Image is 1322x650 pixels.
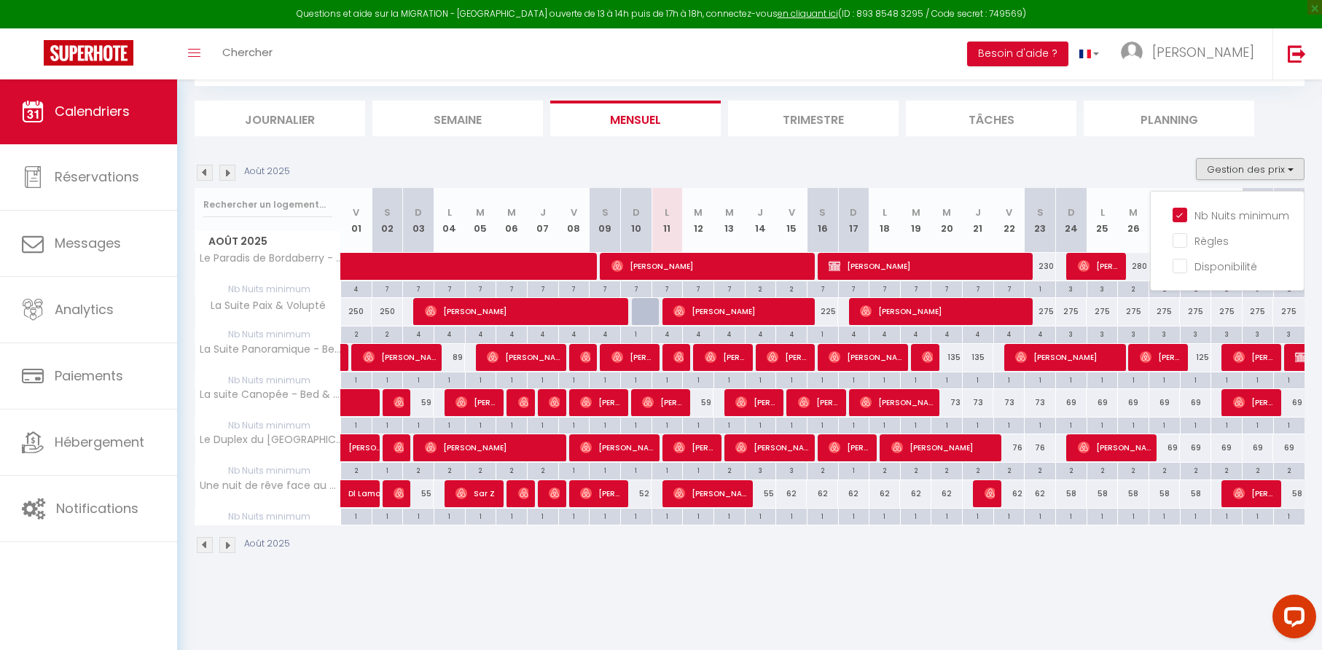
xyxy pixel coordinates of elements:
[571,205,577,219] abbr: V
[1025,298,1056,325] div: 275
[705,343,746,371] span: [PERSON_NAME]
[341,281,372,295] div: 4
[527,188,558,253] th: 07
[807,418,838,431] div: 1
[1087,389,1118,416] div: 69
[415,205,422,219] abbr: D
[746,326,776,340] div: 4
[558,188,590,253] th: 08
[1118,298,1149,325] div: 275
[714,418,745,431] div: 1
[195,281,340,297] span: Nb Nuits minimum
[1243,188,1274,253] th: 30
[197,298,329,314] span: La Suite Paix & Volupté
[1211,326,1242,340] div: 3
[1243,372,1273,386] div: 1
[372,188,403,253] th: 02
[1180,298,1211,325] div: 275
[1078,252,1119,280] span: [PERSON_NAME]
[807,298,838,325] div: 225
[1273,389,1305,416] div: 69
[12,6,55,50] button: Open LiveChat chat widget
[993,188,1025,253] th: 22
[455,479,497,507] span: Sar Z
[590,418,620,431] div: 1
[1273,434,1305,461] div: 69
[673,434,715,461] span: [PERSON_NAME]
[860,388,933,416] span: [PERSON_NAME]
[487,343,560,371] span: [PERSON_NAME]
[673,343,684,371] span: [PERSON_NAME]
[1025,418,1055,431] div: 1
[1025,326,1055,340] div: 4
[746,418,776,431] div: 1
[789,205,795,219] abbr: V
[1149,298,1181,325] div: 275
[466,281,496,295] div: 7
[1274,372,1305,386] div: 1
[1180,188,1211,253] th: 28
[372,101,543,136] li: Semaine
[222,44,273,60] span: Chercher
[1180,344,1211,371] div: 125
[55,102,130,120] span: Calendriers
[1243,434,1274,461] div: 69
[931,372,962,386] div: 1
[807,281,838,295] div: 7
[372,298,403,325] div: 250
[528,281,558,295] div: 7
[807,188,838,253] th: 16
[496,281,527,295] div: 7
[1149,434,1181,461] div: 69
[372,372,403,386] div: 1
[341,418,372,431] div: 1
[807,326,838,340] div: 1
[550,101,721,136] li: Mensuel
[963,418,993,431] div: 1
[1087,418,1118,431] div: 1
[1121,42,1143,63] img: ...
[1243,298,1274,325] div: 275
[434,372,465,386] div: 1
[590,326,620,340] div: 4
[735,388,777,416] span: [PERSON_NAME]
[652,281,683,295] div: 7
[1149,326,1180,340] div: 3
[1273,188,1305,253] th: 31
[434,326,465,340] div: 4
[994,372,1025,386] div: 1
[1140,343,1181,371] span: [PERSON_NAME]
[931,188,963,253] th: 20
[1084,101,1254,136] li: Planning
[776,281,807,295] div: 2
[963,281,993,295] div: 7
[55,367,123,385] span: Paiements
[1025,253,1056,280] div: 230
[44,40,133,66] img: Super Booking
[993,389,1025,416] div: 73
[55,234,121,252] span: Messages
[434,344,465,371] div: 89
[829,434,870,461] span: [PERSON_NAME]
[931,418,962,431] div: 1
[549,388,559,416] span: [PERSON_NAME]
[912,205,920,219] abbr: M
[1056,326,1087,340] div: 3
[652,372,683,386] div: 1
[665,205,669,219] abbr: L
[1233,388,1275,416] span: [PERSON_NAME]
[869,326,900,340] div: 4
[901,326,931,340] div: 4
[1152,43,1254,61] span: [PERSON_NAME]
[1118,281,1149,295] div: 2
[559,418,590,431] div: 1
[776,372,807,386] div: 1
[1118,418,1149,431] div: 1
[1149,418,1180,431] div: 1
[466,372,496,386] div: 1
[1025,434,1056,461] div: 76
[1056,418,1087,431] div: 1
[528,418,558,431] div: 1
[1118,326,1149,340] div: 3
[518,479,528,507] span: [PERSON_NAME]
